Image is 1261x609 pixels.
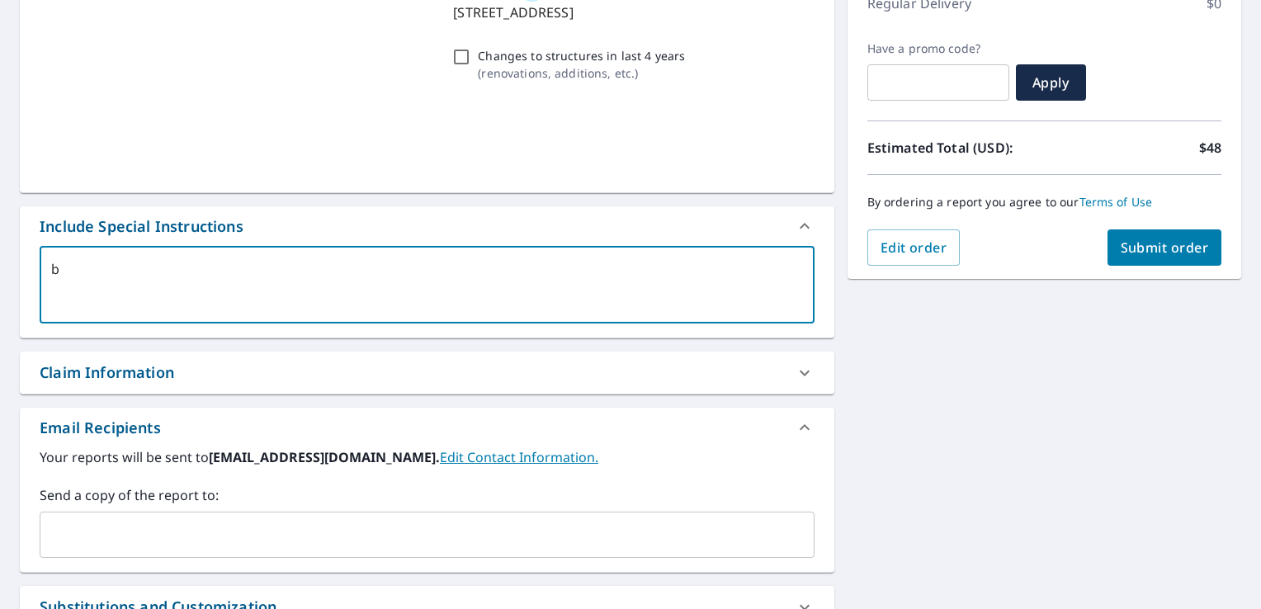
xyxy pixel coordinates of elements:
[867,138,1045,158] p: Estimated Total (USD):
[51,262,803,309] textarea: b
[1108,229,1222,266] button: Submit order
[1199,138,1221,158] p: $48
[453,2,807,22] p: [STREET_ADDRESS]
[1029,73,1073,92] span: Apply
[478,64,685,82] p: ( renovations, additions, etc. )
[1121,238,1209,257] span: Submit order
[881,238,947,257] span: Edit order
[209,448,440,466] b: [EMAIL_ADDRESS][DOMAIN_NAME].
[1079,194,1153,210] a: Terms of Use
[20,408,834,447] div: Email Recipients
[440,448,598,466] a: EditContactInfo
[40,361,174,384] div: Claim Information
[40,447,815,467] label: Your reports will be sent to
[40,215,243,238] div: Include Special Instructions
[1016,64,1086,101] button: Apply
[20,206,834,246] div: Include Special Instructions
[20,352,834,394] div: Claim Information
[867,41,1009,56] label: Have a promo code?
[478,47,685,64] p: Changes to structures in last 4 years
[40,485,815,505] label: Send a copy of the report to:
[867,229,961,266] button: Edit order
[867,195,1221,210] p: By ordering a report you agree to our
[40,417,161,439] div: Email Recipients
